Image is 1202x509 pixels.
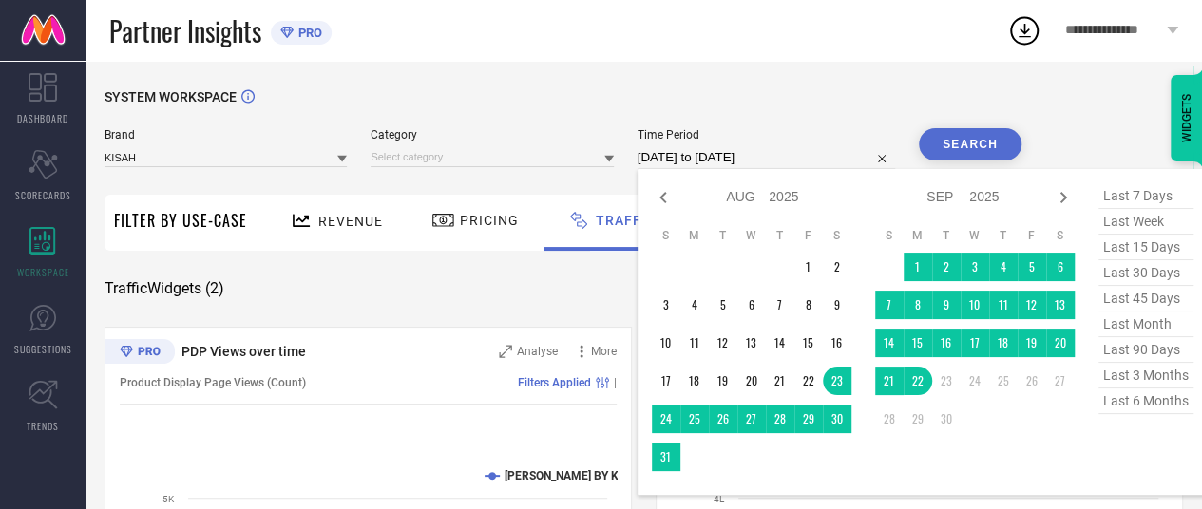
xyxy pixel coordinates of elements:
th: Tuesday [709,228,737,243]
text: 5K [162,494,175,504]
td: Fri Sep 19 2025 [1018,329,1046,357]
td: Wed Aug 13 2025 [737,329,766,357]
td: Sat Aug 09 2025 [823,291,851,319]
span: Product Display Page Views (Count) [120,376,306,389]
td: Sun Aug 24 2025 [652,405,680,433]
td: Thu Sep 11 2025 [989,291,1018,319]
span: last month [1098,311,1193,337]
td: Sat Sep 27 2025 [1046,367,1075,395]
th: Friday [794,228,823,243]
div: Premium [105,339,175,368]
td: Tue Aug 05 2025 [709,291,737,319]
td: Fri Sep 12 2025 [1018,291,1046,319]
th: Tuesday [932,228,961,243]
span: Traffic Widgets ( 2 ) [105,279,224,298]
td: Sun Aug 10 2025 [652,329,680,357]
td: Wed Sep 17 2025 [961,329,989,357]
span: More [591,345,617,358]
td: Mon Sep 01 2025 [904,253,932,281]
input: Select time period [638,146,895,169]
span: Analyse [517,345,558,358]
td: Tue Aug 26 2025 [709,405,737,433]
span: last 30 days [1098,260,1193,286]
th: Wednesday [737,228,766,243]
span: PDP Views over time [181,344,306,359]
td: Wed Aug 20 2025 [737,367,766,395]
th: Saturday [1046,228,1075,243]
td: Mon Aug 04 2025 [680,291,709,319]
td: Sun Aug 03 2025 [652,291,680,319]
td: Sun Sep 07 2025 [875,291,904,319]
td: Mon Sep 08 2025 [904,291,932,319]
div: Previous month [652,186,675,209]
span: last 3 months [1098,363,1193,388]
td: Thu Aug 21 2025 [766,367,794,395]
text: [PERSON_NAME] BY KISAH [505,469,644,482]
span: last week [1098,209,1193,235]
td: Fri Aug 15 2025 [794,329,823,357]
td: Sun Aug 31 2025 [652,443,680,471]
span: Brand [105,128,347,141]
th: Sunday [875,228,904,243]
span: | [614,376,617,389]
td: Tue Aug 12 2025 [709,329,737,357]
td: Fri Sep 05 2025 [1018,253,1046,281]
td: Wed Sep 10 2025 [961,291,989,319]
span: last 45 days [1098,286,1193,311]
td: Tue Sep 02 2025 [932,253,961,281]
td: Sun Sep 14 2025 [875,329,904,357]
span: Pricing [460,213,519,228]
td: Sun Sep 21 2025 [875,367,904,395]
td: Sat Aug 16 2025 [823,329,851,357]
td: Tue Sep 09 2025 [932,291,961,319]
td: Thu Sep 25 2025 [989,367,1018,395]
td: Thu Sep 18 2025 [989,329,1018,357]
span: PRO [294,26,322,40]
td: Sat Sep 20 2025 [1046,329,1075,357]
td: Mon Sep 15 2025 [904,329,932,357]
div: Open download list [1007,13,1041,47]
input: Select category [371,147,613,167]
span: Revenue [318,214,383,229]
td: Wed Sep 24 2025 [961,367,989,395]
span: DASHBOARD [17,111,68,125]
td: Mon Aug 25 2025 [680,405,709,433]
td: Mon Aug 18 2025 [680,367,709,395]
td: Fri Sep 26 2025 [1018,367,1046,395]
span: Filter By Use-Case [114,209,247,232]
td: Fri Aug 08 2025 [794,291,823,319]
span: Traffic [596,213,656,228]
svg: Zoom [499,345,512,358]
div: Next month [1052,186,1075,209]
span: last 6 months [1098,388,1193,414]
span: Time Period [638,128,895,141]
td: Tue Sep 30 2025 [932,405,961,433]
span: SYSTEM WORKSPACE [105,89,237,104]
th: Thursday [766,228,794,243]
span: SUGGESTIONS [14,342,72,356]
th: Thursday [989,228,1018,243]
span: TRENDS [27,419,59,433]
text: 4L [714,494,725,504]
span: Filters Applied [518,376,591,389]
td: Sat Sep 06 2025 [1046,253,1075,281]
td: Wed Sep 03 2025 [961,253,989,281]
span: last 15 days [1098,235,1193,260]
span: last 90 days [1098,337,1193,363]
td: Sun Sep 28 2025 [875,405,904,433]
td: Thu Aug 28 2025 [766,405,794,433]
button: Search [919,128,1021,160]
td: Fri Aug 01 2025 [794,253,823,281]
span: Partner Insights [109,11,261,50]
td: Tue Aug 19 2025 [709,367,737,395]
td: Tue Sep 23 2025 [932,367,961,395]
span: Category [371,128,613,141]
td: Mon Aug 11 2025 [680,329,709,357]
th: Monday [904,228,932,243]
td: Mon Sep 29 2025 [904,405,932,433]
td: Wed Aug 06 2025 [737,291,766,319]
span: WORKSPACE [17,265,69,279]
th: Monday [680,228,709,243]
td: Thu Aug 07 2025 [766,291,794,319]
td: Sat Sep 13 2025 [1046,291,1075,319]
